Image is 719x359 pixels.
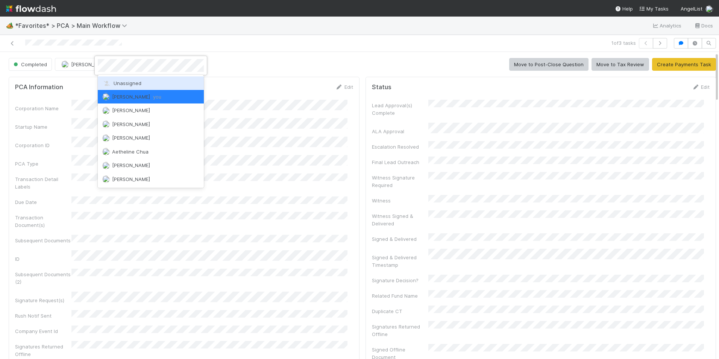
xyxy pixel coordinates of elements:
[102,80,141,86] span: Unassigned
[112,176,150,182] span: [PERSON_NAME]
[112,107,150,113] span: [PERSON_NAME]
[102,134,110,142] img: avatar_55c8bf04-bdf8-4706-8388-4c62d4787457.png
[102,107,110,114] img: avatar_55a2f090-1307-4765-93b4-f04da16234ba.png
[102,120,110,128] img: avatar_1d14498f-6309-4f08-8780-588779e5ce37.png
[102,93,110,100] img: avatar_487f705b-1efa-4920-8de6-14528bcda38c.png
[112,135,150,141] span: [PERSON_NAME]
[112,162,150,168] span: [PERSON_NAME]
[102,148,110,155] img: avatar_103f69d0-f655-4f4f-bc28-f3abe7034599.png
[112,121,150,127] span: [PERSON_NAME]
[112,149,149,155] span: Aetheline Chua
[102,175,110,183] img: avatar_df83acd9-d480-4d6e-a150-67f005a3ea0d.png
[112,94,161,100] span: [PERSON_NAME]
[153,94,161,100] span: you
[102,162,110,169] img: avatar_adb74e0e-9f86-401c-adfc-275927e58b0b.png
